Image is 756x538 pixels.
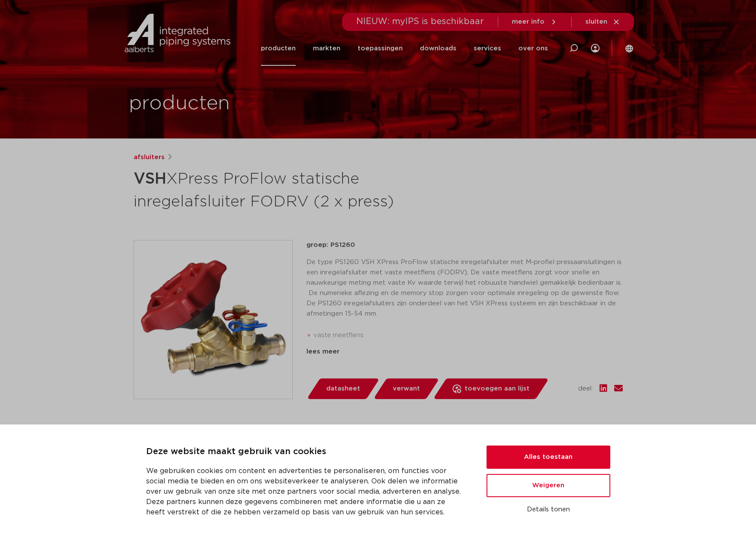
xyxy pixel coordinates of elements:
[134,240,292,399] img: Product Image for VSH XPress ProFlow statische inregelafsluiter FODRV (2 x press)
[512,18,545,25] span: meer info
[129,90,230,117] h1: producten
[306,347,623,357] div: lees meer
[393,382,420,396] span: verwant
[578,384,593,394] span: deel:
[134,152,165,163] a: afsluiters
[512,18,557,26] a: meer info
[134,166,456,212] h1: XPress ProFlow statische inregelafsluiter FODRV (2 x press)
[585,18,607,25] span: sluiten
[518,31,548,66] a: over ons
[306,378,380,399] a: datasheet
[306,257,623,319] p: De type PS1260 VSH XPress ProFlow statische inregelafsluiter met M-profiel pressaansluitingen is ...
[591,31,600,66] div: my IPS
[261,31,548,66] nav: Menu
[373,378,439,399] a: verwant
[146,445,466,459] p: Deze website maakt gebruik van cookies
[420,31,456,66] a: downloads
[313,329,623,342] li: vaste meetflens
[326,382,360,396] span: datasheet
[487,474,610,497] button: Weigeren
[474,31,501,66] a: services
[585,18,620,26] a: sluiten
[313,342,623,356] li: inclusief meetnippels
[487,446,610,469] button: Alles toestaan
[465,382,530,396] span: toevoegen aan lijst
[358,31,403,66] a: toepassingen
[146,466,466,517] p: We gebruiken cookies om content en advertenties te personaliseren, om functies voor social media ...
[134,171,166,187] strong: VSH
[487,502,610,517] button: Details tonen
[261,31,296,66] a: producten
[306,240,623,250] p: groep: PS1260
[356,17,484,26] span: NIEUW: myIPS is beschikbaar
[313,31,340,66] a: markten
